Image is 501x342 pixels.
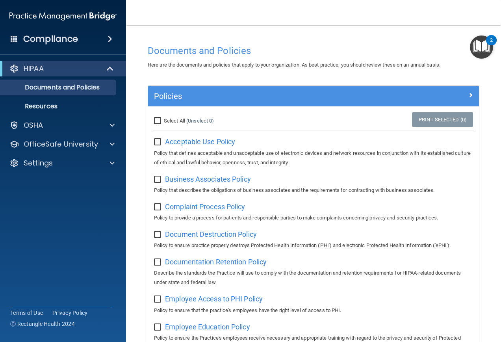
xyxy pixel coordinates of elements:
[9,121,115,130] a: OSHA
[24,64,44,73] p: HIPAA
[165,323,250,331] span: Employee Education Policy
[10,320,75,328] span: Ⓒ Rectangle Health 2024
[154,118,163,124] input: Select All (Unselect 0)
[52,309,88,317] a: Privacy Policy
[154,92,390,100] h5: Policies
[148,46,479,56] h4: Documents and Policies
[186,118,214,124] a: (Unselect 0)
[164,118,185,124] span: Select All
[165,258,267,266] span: Documentation Retention Policy
[412,112,473,127] a: Print Selected (0)
[165,203,245,211] span: Complaint Process Policy
[165,295,263,303] span: Employee Access to PHI Policy
[148,62,440,68] span: Here are the documents and policies that apply to your organization. As best practice, you should...
[490,40,493,50] div: 2
[165,230,257,238] span: Document Destruction Policy
[9,158,115,168] a: Settings
[154,149,473,167] p: Policy that defines acceptable and unacceptable use of electronic devices and network resources i...
[165,138,235,146] span: Acceptable Use Policy
[24,158,53,168] p: Settings
[24,121,43,130] p: OSHA
[9,64,114,73] a: HIPAA
[9,8,117,24] img: PMB logo
[154,186,473,195] p: Policy that describes the obligations of business associates and the requirements for contracting...
[154,241,473,250] p: Policy to ensure practice properly destroys Protected Health Information ('PHI') and electronic P...
[154,90,473,102] a: Policies
[9,139,115,149] a: OfficeSafe University
[5,84,113,91] p: Documents and Policies
[23,33,78,45] h4: Compliance
[24,139,98,149] p: OfficeSafe University
[165,175,251,183] span: Business Associates Policy
[154,306,473,315] p: Policy to ensure that the practice's employees have the right level of access to PHI.
[5,102,113,110] p: Resources
[470,35,493,59] button: Open Resource Center, 2 new notifications
[154,213,473,223] p: Policy to provide a process for patients and responsible parties to make complaints concerning pr...
[154,268,473,287] p: Describe the standards the Practice will use to comply with the documentation and retention requi...
[10,309,43,317] a: Terms of Use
